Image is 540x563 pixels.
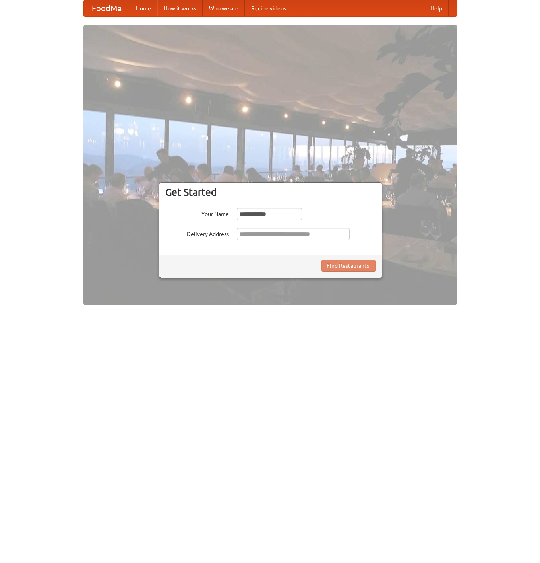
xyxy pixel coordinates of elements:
[165,228,229,238] label: Delivery Address
[157,0,203,16] a: How it works
[321,260,376,272] button: Find Restaurants!
[245,0,292,16] a: Recipe videos
[165,208,229,218] label: Your Name
[84,0,130,16] a: FoodMe
[424,0,449,16] a: Help
[130,0,157,16] a: Home
[165,186,376,198] h3: Get Started
[203,0,245,16] a: Who we are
